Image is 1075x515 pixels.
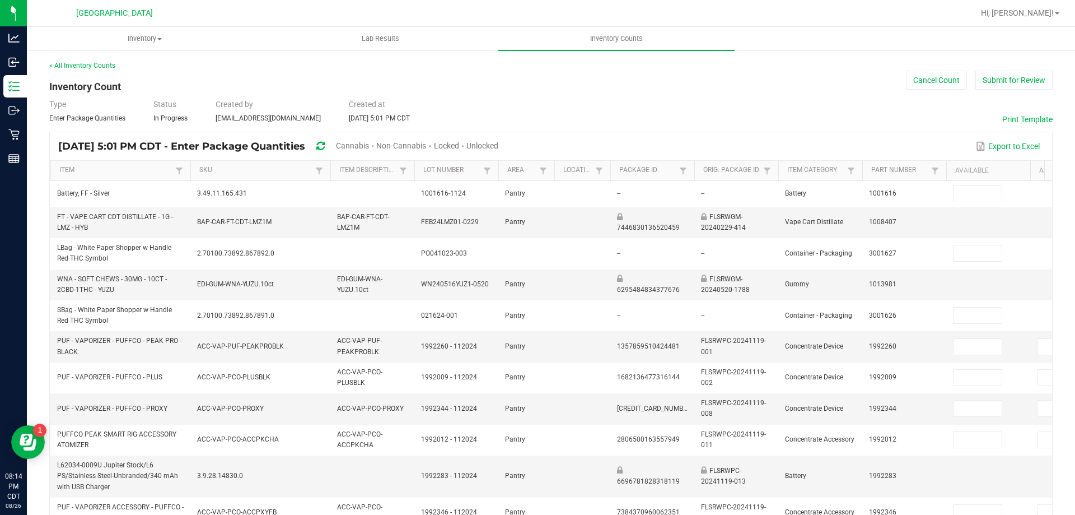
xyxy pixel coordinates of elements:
span: Container - Packaging [785,249,852,257]
a: Filter [536,164,550,178]
span: Concentrate Accessory [785,435,854,443]
span: ACC-VAP-PCO-PROXY [197,405,264,412]
span: 1992260 [869,342,896,350]
span: PUF - VAPORIZER - PUFFCO - PEAK PRO - BLACK [57,337,181,355]
span: PUF - VAPORIZER - PUFFCO - PROXY [57,405,167,412]
a: Part NumberSortable [871,166,928,175]
span: Cannabis [336,141,369,150]
span: Container - Packaging [785,312,852,319]
a: < All Inventory Counts [49,62,115,69]
span: BAP-CAR-FT-CDT-LMZ1M [197,218,272,226]
span: [GEOGRAPHIC_DATA] [76,8,153,18]
span: ACC-VAP-PCO-PROXY [337,405,404,412]
span: Type [49,100,66,109]
span: PUFFCO PEAK SMART RIG ACCESSORY ATOMIZER [57,430,176,449]
a: Filter [480,164,494,178]
span: Battery [785,189,806,197]
span: BAP-CAR-FT-CDT-LMZ1M [337,213,389,231]
span: Pantry [505,189,525,197]
span: Created by [216,100,253,109]
inline-svg: Inbound [8,57,20,68]
span: ACC-VAP-PCO-ACCPKCHA [197,435,279,443]
button: Export to Excel [973,137,1043,156]
button: Print Template [1002,114,1053,125]
span: L62034-0009U Jupiter Stock/L6 PS/Stainless Steel-Unbranded/340 mAh with USB Charger [57,461,178,490]
span: EDI-GUM-WNA-YUZU.10ct [337,275,382,294]
span: Pantry [505,405,525,412]
span: 3001626 [869,312,896,319]
span: Inventory Counts [575,34,658,44]
div: [DATE] 5:01 PM CDT - Enter Package Quantities [58,136,507,157]
span: 1992009 - 112024 [421,373,477,381]
a: Filter [172,164,186,178]
span: 6696781828318119 [617,477,680,485]
span: Hi, [PERSON_NAME]! [981,8,1054,17]
span: 1013981 [869,280,896,288]
span: 1992012 [869,435,896,443]
span: FT - VAPE CART CDT DISTILLATE - 1G - LMZ - HYB [57,213,173,231]
span: Inventory Count [49,81,121,92]
span: FLSRWPC-20241119-008 [701,399,766,417]
span: 2.70100.73892.867891.0 [197,312,274,319]
a: Lot NumberSortable [423,166,480,175]
inline-svg: Outbound [8,105,20,116]
a: Package IdSortable [619,166,676,175]
span: 1992344 [869,405,896,412]
span: FEB24LMZ01-0229 [421,218,479,226]
a: AreaSortable [507,166,536,175]
button: Submit for Review [975,71,1053,90]
a: Filter [676,164,690,178]
span: 3001627 [869,249,896,257]
span: FLSRWPC-20241119-001 [701,337,766,355]
span: WNA - SOFT CHEWS - 30MG - 10CT - 2CBD-1THC - YUZU [57,275,167,294]
span: Pantry [505,373,525,381]
span: Battery [785,472,806,480]
a: Filter [928,164,942,178]
span: In Progress [153,114,188,122]
span: Locked [434,141,459,150]
span: Concentrate Device [785,373,843,381]
span: -- [617,312,620,319]
span: 1992260 - 112024 [421,342,477,350]
a: Filter [396,164,410,178]
a: Filter [844,164,858,178]
a: Item DescriptionSortable [339,166,396,175]
span: Gummy [785,280,809,288]
a: Orig. Package IdSortable [703,166,760,175]
span: Pantry [505,218,525,226]
span: FLSRWGM-20240520-1788 [701,275,750,294]
a: Filter [312,164,326,178]
p: 08:14 PM CDT [5,471,22,502]
span: 7446830136520459 [617,224,680,231]
span: EDI-GUM-WNA-YUZU.10ct [197,280,274,288]
iframe: Resource center [11,425,45,459]
span: WN240516YUZ1-0520 [421,280,489,288]
span: 3.9.28.14830.0 [197,472,243,480]
span: PO041023-003 [421,249,467,257]
a: ItemSortable [59,166,172,175]
span: ACC-VAP-PCO-PLUSBLK [337,368,382,387]
a: LocationSortable [563,166,592,175]
a: Filter [592,164,606,178]
span: ACC-VAP-PUF-PEAKPROBLK [197,342,284,350]
span: Concentrate Device [785,342,843,350]
a: Filter [760,164,774,178]
span: Vape Cart Distillate [785,218,843,226]
span: -- [701,249,704,257]
span: 1008407 [869,218,896,226]
span: 1992283 [869,472,896,480]
span: ACC-VAP-PUF-PEAKPROBLK [337,337,382,355]
span: SBag - White Paper Shopper w Handle Red THC Symbol [57,306,172,324]
span: 6295484834377676 [617,286,680,294]
a: Lab Results [263,27,498,50]
span: 1001616 [869,189,896,197]
span: Enter Package Quantities [49,114,125,122]
span: 2806500163557949 [617,435,680,443]
span: 1992283 - 112024 [421,472,477,480]
span: FLSRWPC-20241119-002 [701,368,766,387]
span: 1992344 - 112024 [421,405,477,412]
span: 1682136477316144 [617,373,680,381]
span: -- [701,312,704,319]
span: Pantry [505,280,525,288]
span: ACC-VAP-PCO-PLUSBLK [197,373,270,381]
